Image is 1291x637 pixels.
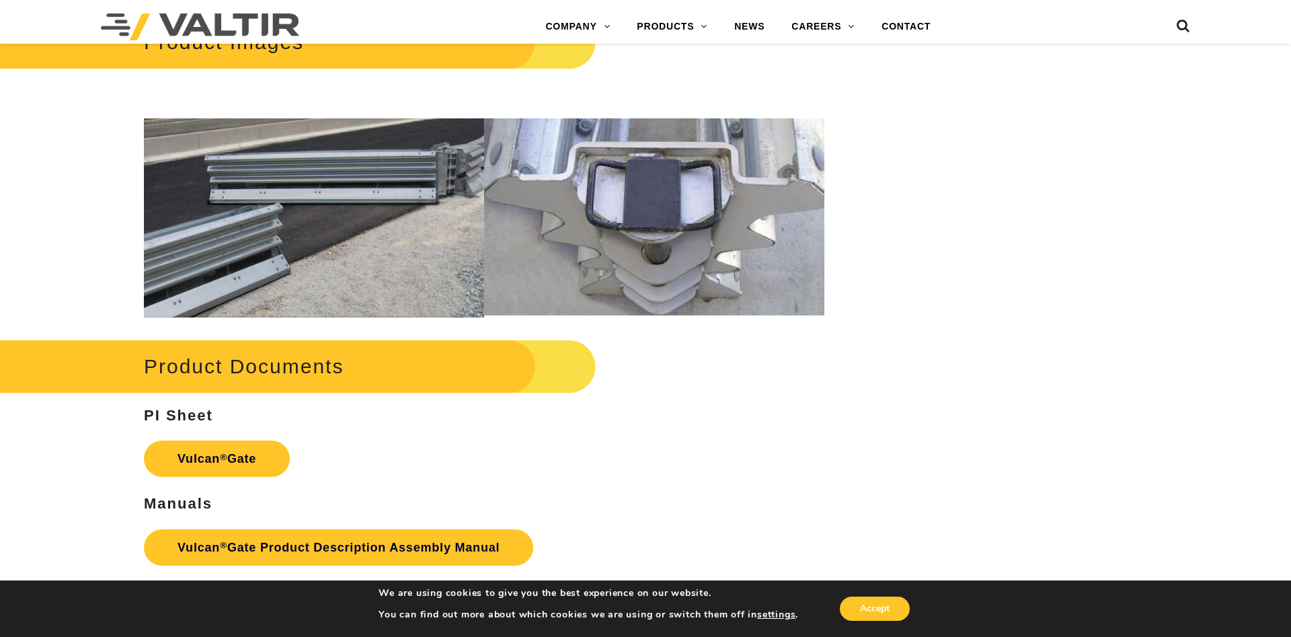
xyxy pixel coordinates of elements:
a: CAREERS [778,13,868,40]
a: CONTACT [868,13,944,40]
img: Valtir [101,13,299,40]
a: COMPANY [532,13,623,40]
sup: ® [220,540,227,550]
a: Vulcan®Gate [144,441,290,477]
button: Accept [840,597,910,621]
a: NEWS [721,13,778,40]
button: settings [757,609,795,621]
strong: Manuals [144,495,212,512]
strong: PI Sheet [144,407,213,424]
p: We are using cookies to give you the best experience on our website. [379,587,798,599]
p: You can find out more about which cookies we are using or switch them off in . [379,609,798,621]
strong: Vulcan Gate [178,452,256,465]
a: PRODUCTS [623,13,721,40]
a: Vulcan®Gate Product Description Assembly Manual [144,529,533,566]
sup: ® [220,452,227,462]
